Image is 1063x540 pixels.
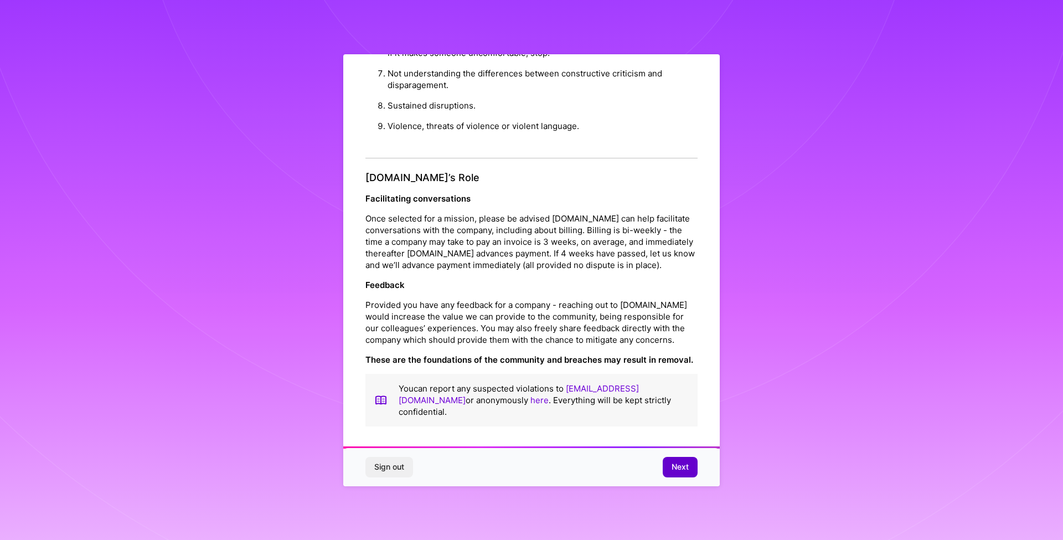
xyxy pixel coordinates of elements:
[399,383,689,418] p: You can report any suspected violations to or anonymously . Everything will be kept strictly conf...
[530,395,549,405] a: here
[672,461,689,472] span: Next
[365,172,698,184] h4: [DOMAIN_NAME]’s Role
[388,95,698,116] li: Sustained disruptions.
[365,213,698,271] p: Once selected for a mission, please be advised [DOMAIN_NAME] can help facilitate conversations wi...
[365,193,471,204] strong: Facilitating conversations
[374,383,388,418] img: book icon
[365,299,698,346] p: Provided you have any feedback for a company - reaching out to [DOMAIN_NAME] would increase the v...
[365,280,405,290] strong: Feedback
[374,461,404,472] span: Sign out
[663,457,698,477] button: Next
[388,116,698,136] li: Violence, threats of violence or violent language.
[365,354,693,365] strong: These are the foundations of the community and breaches may result in removal.
[365,457,413,477] button: Sign out
[388,63,698,95] li: Not understanding the differences between constructive criticism and disparagement.
[399,383,639,405] a: [EMAIL_ADDRESS][DOMAIN_NAME]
